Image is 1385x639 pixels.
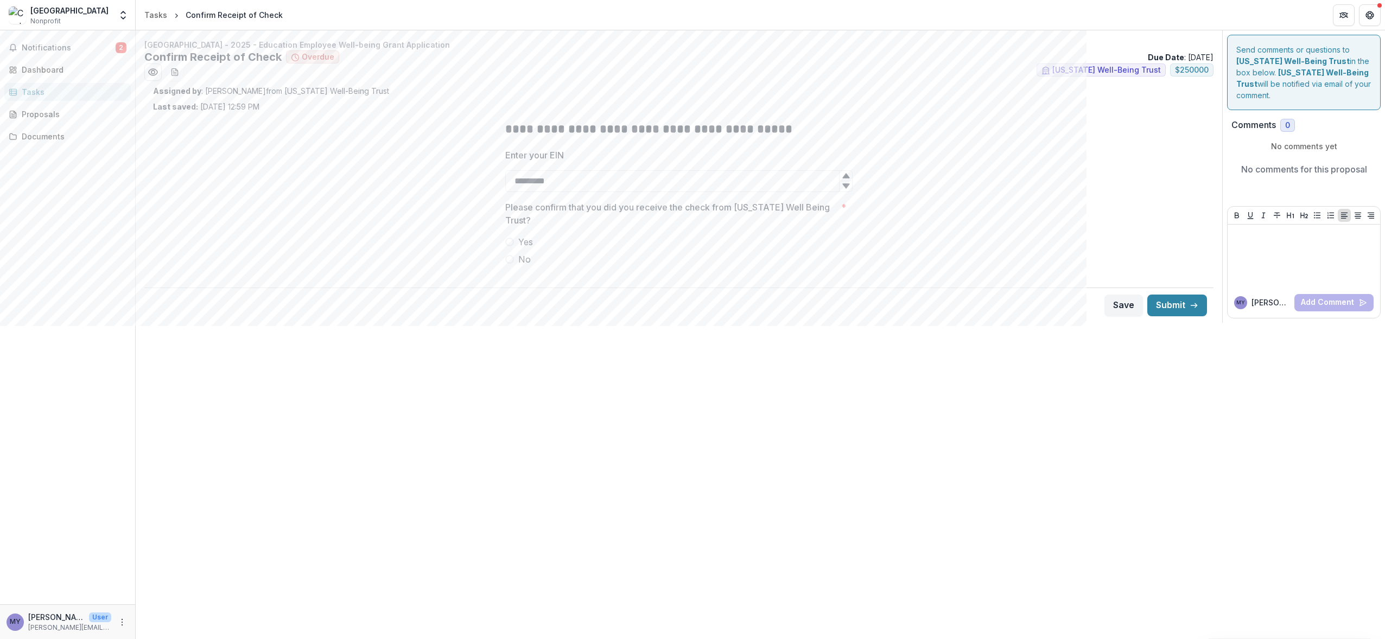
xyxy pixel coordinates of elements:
[1236,56,1350,66] strong: [US_STATE] Well-Being Trust
[9,7,26,24] img: Canby School District
[1311,209,1324,222] button: Bullet List
[140,7,287,23] nav: breadcrumb
[1236,300,1245,305] div: Mary Young
[1175,66,1209,75] span: $ 250000
[1147,295,1207,316] button: Submit
[22,108,122,120] div: Proposals
[28,611,85,623] p: [PERSON_NAME]
[1052,66,1161,75] span: [US_STATE] Well-Being Trust
[144,50,282,63] h2: Confirm Receipt of Check
[186,9,283,21] div: Confirm Receipt of Check
[505,149,564,162] p: Enter your EIN
[153,86,201,95] strong: Assigned by
[116,42,126,53] span: 2
[1231,120,1276,130] h2: Comments
[144,39,1214,50] p: [GEOGRAPHIC_DATA] - 2025 - Education Employee Well-being Grant Application
[28,623,111,632] p: [PERSON_NAME][EMAIL_ADDRESS][PERSON_NAME][DOMAIN_NAME]
[153,102,198,111] strong: Last saved:
[1148,52,1214,63] p: : [DATE]
[22,64,122,75] div: Dashboard
[144,9,167,21] div: Tasks
[1284,209,1297,222] button: Heading 1
[1251,297,1290,308] p: [PERSON_NAME]
[1270,209,1284,222] button: Strike
[116,616,129,629] button: More
[1230,209,1243,222] button: Bold
[1333,4,1355,26] button: Partners
[1285,121,1290,130] span: 0
[1294,294,1374,311] button: Add Comment
[1298,209,1311,222] button: Heading 2
[1244,209,1257,222] button: Underline
[1227,35,1381,110] div: Send comments or questions to in the box below. will be notified via email of your comment.
[116,4,131,26] button: Open entity switcher
[89,612,111,622] p: User
[1236,68,1369,88] strong: [US_STATE] Well-Being Trust
[140,7,171,23] a: Tasks
[1231,140,1376,152] p: No comments yet
[1324,209,1337,222] button: Ordered List
[4,39,131,56] button: Notifications2
[4,105,131,123] a: Proposals
[518,253,531,266] span: No
[30,5,109,16] div: [GEOGRAPHIC_DATA]
[22,43,116,53] span: Notifications
[144,63,162,81] button: Preview 459df057-d0b4-4708-8683-f1ce830116b9.pdf
[4,61,131,79] a: Dashboard
[518,235,533,248] span: Yes
[4,83,131,101] a: Tasks
[30,16,61,26] span: Nonprofit
[153,85,1205,97] p: : [PERSON_NAME] from [US_STATE] Well-Being Trust
[153,101,259,112] p: [DATE] 12:59 PM
[22,131,122,142] div: Documents
[1351,209,1364,222] button: Align Center
[1257,209,1270,222] button: Italicize
[1148,53,1184,62] strong: Due Date
[1241,163,1367,176] p: No comments for this proposal
[1359,4,1381,26] button: Get Help
[1338,209,1351,222] button: Align Left
[22,86,122,98] div: Tasks
[10,618,21,625] div: Mary Young
[1104,295,1143,316] button: Save
[166,63,183,81] button: download-word-button
[1364,209,1377,222] button: Align Right
[505,201,837,227] p: Please confirm that you did you receive the check from [US_STATE] Well Being Trust?
[302,53,334,62] span: Overdue
[4,127,131,145] a: Documents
